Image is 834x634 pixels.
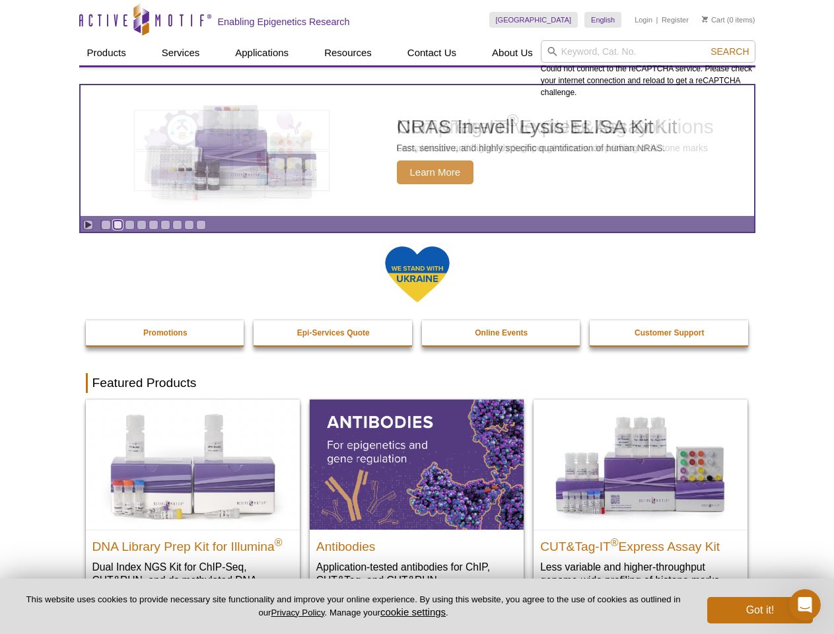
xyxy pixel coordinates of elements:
[541,40,755,98] div: Could not connect to the reCAPTCHA service. Please check your internet connection and reload to g...
[83,220,93,230] a: Toggle autoplay
[137,220,147,230] a: Go to slide 4
[316,40,380,65] a: Resources
[86,400,300,613] a: DNA Library Prep Kit for Illumina DNA Library Prep Kit for Illumina® Dual Index NGS Kit for ChIP-...
[101,220,111,230] a: Go to slide 1
[489,12,578,28] a: [GEOGRAPHIC_DATA]
[86,373,749,393] h2: Featured Products
[540,560,741,587] p: Less variable and higher-throughput genome-wide profiling of histone marks​.
[635,15,652,24] a: Login
[702,12,755,28] li: (0 items)
[218,16,350,28] h2: Enabling Epigenetics Research
[397,160,474,184] span: Learn More
[789,589,821,621] iframe: Intercom live chat
[92,560,293,600] p: Dual Index NGS Kit for ChIP-Seq, CUT&RUN, and ds methylated DNA assays.
[227,40,296,65] a: Applications
[275,536,283,547] sup: ®
[400,40,464,65] a: Contact Us
[316,560,517,587] p: Application-tested antibodies for ChIP, CUT&Tag, and CUT&RUN.
[172,220,182,230] a: Go to slide 7
[184,220,194,230] a: Go to slide 8
[662,15,689,24] a: Register
[534,400,747,600] a: CUT&Tag-IT® Express Assay Kit CUT&Tag-IT®Express Assay Kit Less variable and higher-throughput ge...
[707,46,753,57] button: Search
[584,12,621,28] a: English
[310,400,524,600] a: All Antibodies Antibodies Application-tested antibodies for ChIP, CUT&Tag, and CUT&RUN.
[81,85,754,216] a: NRAS In-well Lysis ELISA Kit NRAS In-well Lysis ELISA Kit Fast, sensitive, and highly specific qu...
[196,220,206,230] a: Go to slide 9
[380,606,446,617] button: cookie settings
[397,142,666,154] p: Fast, sensitive, and highly specific quantification of human NRAS.
[707,597,813,623] button: Got it!
[86,400,300,529] img: DNA Library Prep Kit for Illumina
[125,220,135,230] a: Go to slide 3
[702,15,725,24] a: Cart
[635,328,704,337] strong: Customer Support
[534,400,747,529] img: CUT&Tag-IT® Express Assay Kit
[79,40,134,65] a: Products
[86,320,246,345] a: Promotions
[316,534,517,553] h2: Antibodies
[540,534,741,553] h2: CUT&Tag-IT Express Assay Kit
[590,320,749,345] a: Customer Support
[154,40,208,65] a: Services
[711,46,749,57] span: Search
[541,40,755,63] input: Keyword, Cat. No.
[271,608,324,617] a: Privacy Policy
[254,320,413,345] a: Epi-Services Quote
[484,40,541,65] a: About Us
[397,117,666,137] h2: NRAS In-well Lysis ELISA Kit
[702,16,708,22] img: Your Cart
[611,536,619,547] sup: ®
[422,320,582,345] a: Online Events
[149,220,158,230] a: Go to slide 5
[160,220,170,230] a: Go to slide 6
[21,594,685,619] p: This website uses cookies to provide necessary site functionality and improve your online experie...
[92,534,293,553] h2: DNA Library Prep Kit for Illumina
[81,85,754,216] article: NRAS In-well Lysis ELISA Kit
[384,245,450,304] img: We Stand With Ukraine
[113,220,123,230] a: Go to slide 2
[475,328,528,337] strong: Online Events
[143,328,188,337] strong: Promotions
[310,400,524,529] img: All Antibodies
[133,105,331,196] img: NRAS In-well Lysis ELISA Kit
[297,328,370,337] strong: Epi-Services Quote
[656,12,658,28] li: |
